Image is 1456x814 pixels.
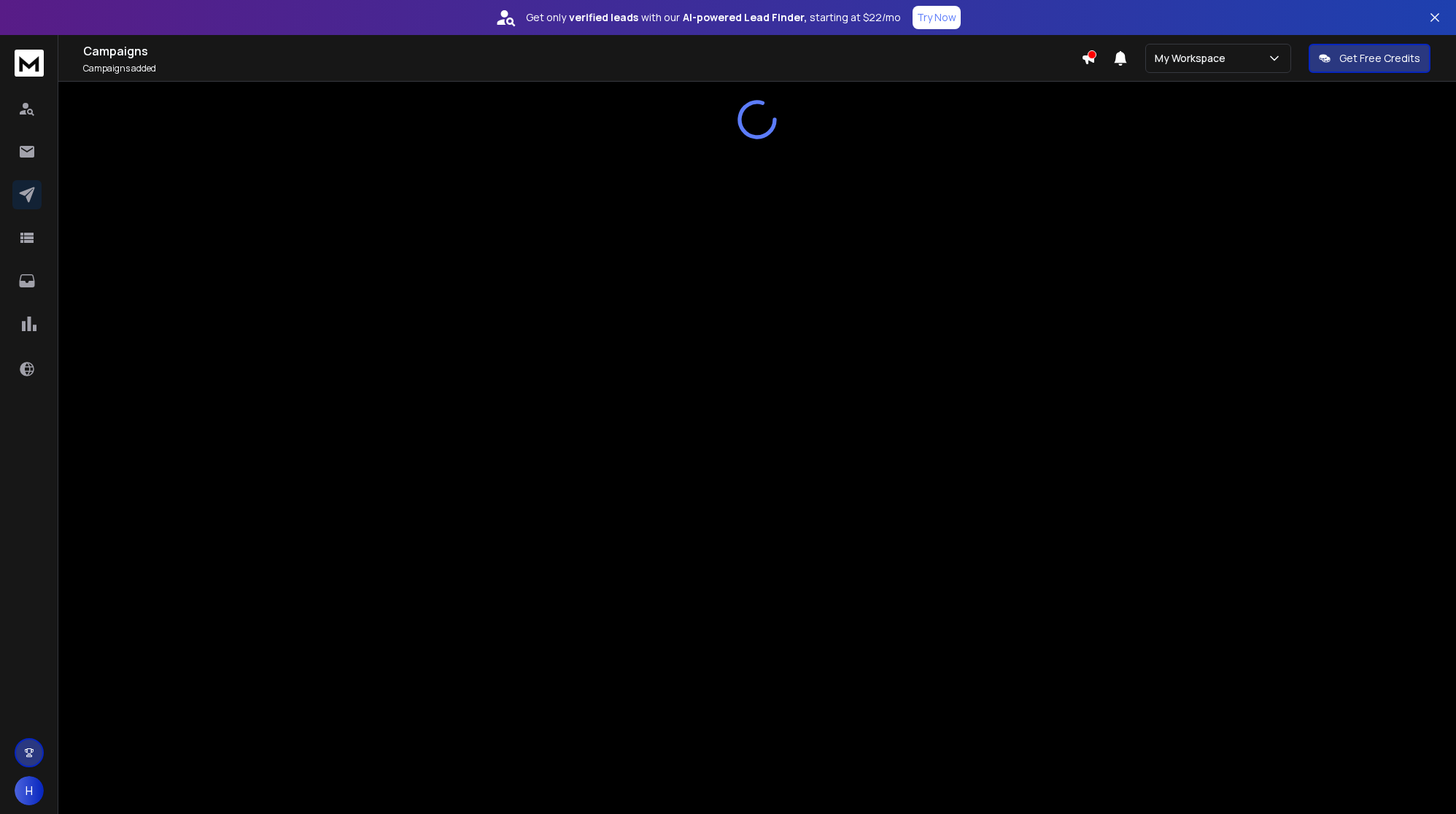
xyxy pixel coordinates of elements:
[15,50,44,77] img: logo
[83,42,1081,60] h1: Campaigns
[683,10,807,25] strong: AI-powered Lead Finder,
[1155,51,1231,66] p: My Workspace
[913,6,961,29] button: Try Now
[569,10,638,25] strong: verified leads
[1339,51,1420,66] p: Get Free Credits
[917,10,956,25] p: Try Now
[83,63,1081,74] p: Campaigns added
[526,10,901,25] p: Get only with our starting at $22/mo
[15,776,44,805] button: H
[1309,44,1430,73] button: Get Free Credits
